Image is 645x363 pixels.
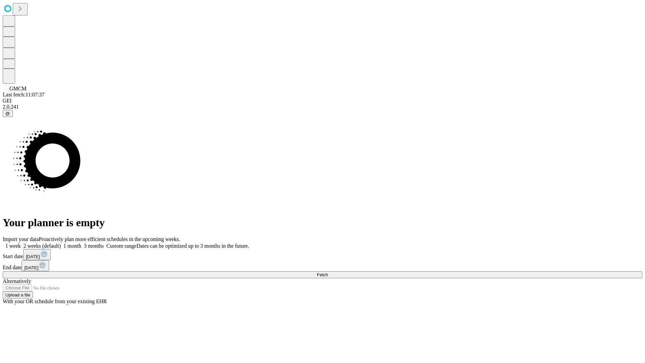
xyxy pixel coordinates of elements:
[106,243,136,249] span: Custom range
[136,243,249,249] span: Dates can be optimized up to 3 months in the future.
[3,291,33,298] button: Upload a file
[3,92,44,97] span: Last fetch: 11:07:37
[3,271,642,278] button: Fetch
[317,272,328,277] span: Fetch
[84,243,104,249] span: 3 months
[24,243,61,249] span: 2 weeks (default)
[3,216,642,229] h1: Your planner is empty
[3,278,31,284] span: Alternatively
[3,298,107,304] span: With your OR schedule from your existing EHR
[3,236,39,242] span: Import your data
[3,104,642,110] div: 2.0.241
[63,243,81,249] span: 1 month
[3,249,642,260] div: Start date
[24,265,38,270] span: [DATE]
[3,110,13,117] button: @
[3,260,642,271] div: End date
[23,249,51,260] button: [DATE]
[5,111,10,116] span: @
[5,243,21,249] span: 1 week
[9,86,27,91] span: GMCM
[3,98,642,104] div: GEI
[21,260,49,271] button: [DATE]
[39,236,180,242] span: Proactively plan more efficient schedules in the upcoming weeks.
[26,254,40,259] span: [DATE]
